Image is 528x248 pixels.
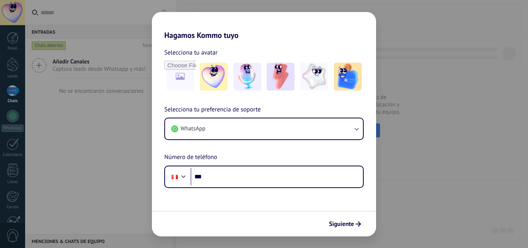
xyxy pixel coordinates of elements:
[334,63,362,91] img: -5.jpeg
[200,63,228,91] img: -1.jpeg
[167,169,182,185] div: Peru: + 51
[329,221,354,227] span: Siguiente
[164,48,218,58] span: Selecciona tu avatar
[325,217,364,231] button: Siguiente
[165,118,363,139] button: WhatsApp
[181,125,205,133] span: WhatsApp
[164,105,261,115] span: Selecciona tu preferencia de soporte
[300,63,328,91] img: -4.jpeg
[152,12,376,40] h2: Hagamos Kommo tuyo
[267,63,295,91] img: -3.jpeg
[164,152,217,162] span: Número de teléfono
[233,63,261,91] img: -2.jpeg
